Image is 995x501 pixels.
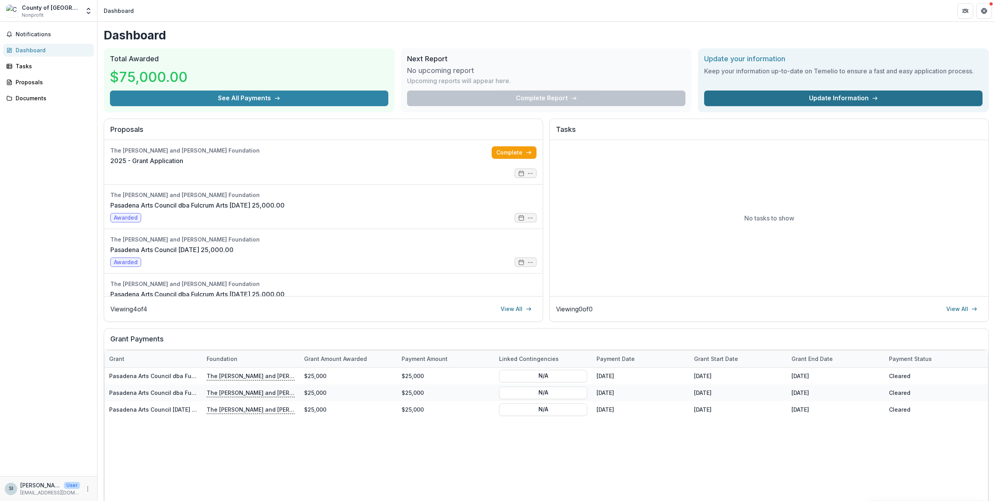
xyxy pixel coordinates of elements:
[592,368,689,384] div: [DATE]
[689,355,743,363] div: Grant start date
[299,401,397,418] div: $25,000
[787,350,884,367] div: Grant end date
[397,355,452,363] div: Payment Amount
[787,368,884,384] div: [DATE]
[109,373,266,379] a: Pasadena Arts Council dba Fulcrum Arts [DATE] 25,000.00
[494,350,592,367] div: Linked Contingencies
[884,368,982,384] div: Cleared
[20,481,61,489] p: [PERSON_NAME]
[499,370,587,382] button: N/A
[407,55,685,63] h2: Next Report
[64,482,80,489] p: User
[884,355,937,363] div: Payment status
[299,350,397,367] div: Grant amount awarded
[3,92,94,105] a: Documents
[3,28,94,41] button: Notifications
[397,350,494,367] div: Payment Amount
[704,91,983,106] a: Update Information
[109,389,266,396] a: Pasadena Arts Council dba Fulcrum Arts [DATE] 25,000.00
[592,350,689,367] div: Payment date
[202,350,299,367] div: Foundation
[110,201,285,210] a: Pasadena Arts Council dba Fulcrum Arts [DATE] 25,000.00
[16,94,88,102] div: Documents
[689,384,787,401] div: [DATE]
[110,66,188,87] h3: $75,000.00
[884,384,982,401] div: Cleared
[976,3,992,19] button: Get Help
[299,368,397,384] div: $25,000
[110,290,285,299] a: Pasadena Arts Council dba Fulcrum Arts [DATE] 25,000.00
[110,125,536,140] h2: Proposals
[958,3,973,19] button: Partners
[110,335,982,350] h2: Grant Payments
[22,12,44,19] span: Nonprofit
[884,350,982,367] div: Payment status
[104,355,129,363] div: Grant
[787,384,884,401] div: [DATE]
[884,401,982,418] div: Cleared
[787,355,837,363] div: Grant end date
[397,368,494,384] div: $25,000
[592,355,639,363] div: Payment date
[3,60,94,73] a: Tasks
[104,7,134,15] div: Dashboard
[83,484,92,494] button: More
[104,350,202,367] div: Grant
[9,486,13,491] div: Sabrina Im
[592,384,689,401] div: [DATE]
[704,66,983,76] h3: Keep your information up-to-date on Temelio to ensure a fast and easy application process.
[499,386,587,399] button: N/A
[16,62,88,70] div: Tasks
[689,368,787,384] div: [DATE]
[407,76,511,85] p: Upcoming reports will appear here.
[787,401,884,418] div: [DATE]
[499,403,587,416] button: N/A
[16,31,91,38] span: Notifications
[101,5,137,16] nav: breadcrumb
[744,213,794,223] p: No tasks to show
[6,5,19,17] img: County of Los Angeles
[556,304,593,314] p: Viewing 0 of 0
[20,489,80,496] p: [EMAIL_ADDRESS][DOMAIN_NAME]
[110,156,183,165] a: 2025 - Grant Application
[16,46,88,54] div: Dashboard
[494,355,563,363] div: Linked Contingencies
[407,66,474,75] h3: No upcoming report
[397,401,494,418] div: $25,000
[689,401,787,418] div: [DATE]
[83,3,94,19] button: Open entity switcher
[110,55,388,63] h2: Total Awarded
[110,304,147,314] p: Viewing 4 of 4
[492,146,536,159] a: Complete
[942,303,982,315] a: View All
[207,405,295,414] p: The [PERSON_NAME] and [PERSON_NAME] Foundation
[109,406,219,413] a: Pasadena Arts Council [DATE] 25,000.00
[556,125,982,140] h2: Tasks
[16,78,88,86] div: Proposals
[496,303,536,315] a: View All
[689,350,787,367] div: Grant start date
[110,91,388,106] button: See All Payments
[3,76,94,89] a: Proposals
[110,245,234,254] a: Pasadena Arts Council [DATE] 25,000.00
[299,384,397,401] div: $25,000
[704,55,983,63] h2: Update your information
[397,384,494,401] div: $25,000
[202,355,242,363] div: Foundation
[207,388,295,397] p: The [PERSON_NAME] and [PERSON_NAME] Foundation
[299,355,372,363] div: Grant amount awarded
[592,401,689,418] div: [DATE]
[22,4,80,12] div: County of [GEOGRAPHIC_DATA]
[104,28,989,42] h1: Dashboard
[207,371,295,380] p: The [PERSON_NAME] and [PERSON_NAME] Foundation
[3,44,94,57] a: Dashboard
